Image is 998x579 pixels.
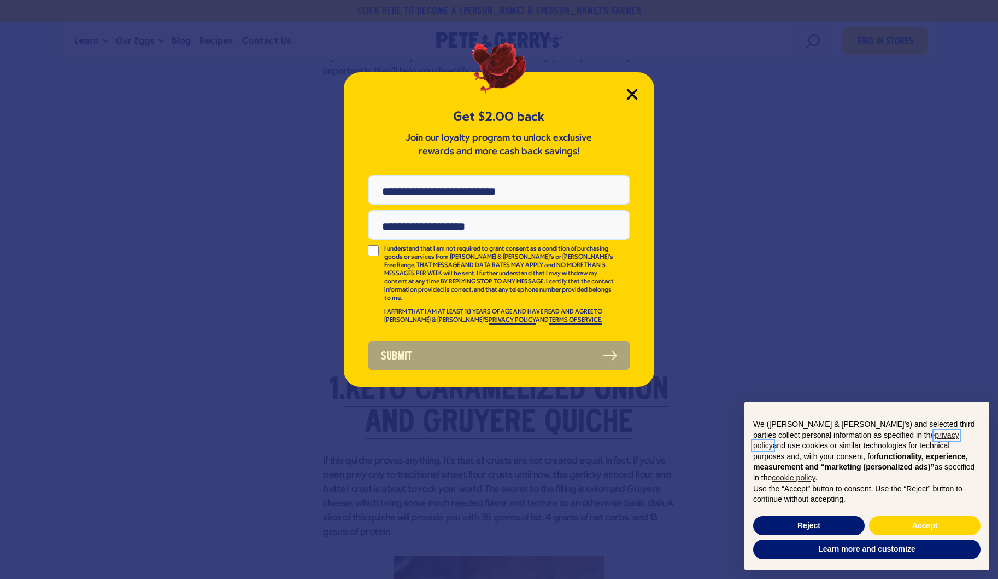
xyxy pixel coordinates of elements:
[368,108,630,126] h5: Get $2.00 back
[489,317,536,325] a: PRIVACY POLICY
[626,89,638,100] button: Close Modal
[384,308,615,325] p: I AFFIRM THAT I AM AT LEAST 18 YEARS OF AGE AND HAVE READ AND AGREE TO [PERSON_NAME] & [PERSON_NA...
[869,516,981,536] button: Accept
[772,473,815,482] a: cookie policy
[753,516,865,536] button: Reject
[753,431,959,450] a: privacy policy
[753,540,981,559] button: Learn more and customize
[368,341,630,370] button: Submit
[753,484,981,505] p: Use the “Accept” button to consent. Use the “Reject” button to continue without accepting.
[403,131,595,159] p: Join our loyalty program to unlock exclusive rewards and more cash back savings!
[384,245,615,303] p: I understand that I am not required to grant consent as a condition of purchasing goods or servic...
[753,419,981,484] p: We ([PERSON_NAME] & [PERSON_NAME]'s) and selected third parties collect personal information as s...
[368,245,379,256] input: I understand that I am not required to grant consent as a condition of purchasing goods or servic...
[549,317,601,325] a: TERMS OF SERVICE.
